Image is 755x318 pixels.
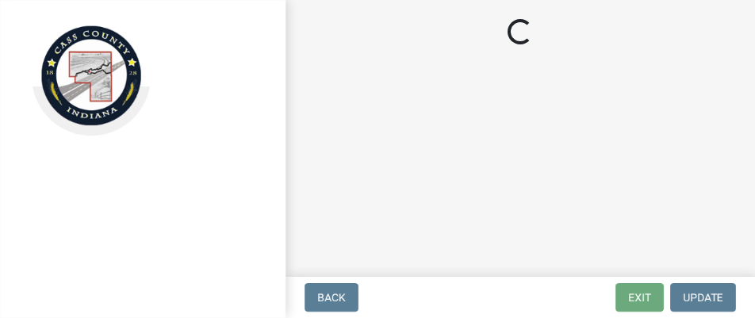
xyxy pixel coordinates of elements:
span: Back [317,291,346,304]
span: Update [683,291,723,304]
button: Exit [615,283,664,312]
button: Back [305,283,358,312]
button: Update [670,283,736,312]
img: Cass County, Indiana [32,17,151,136]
